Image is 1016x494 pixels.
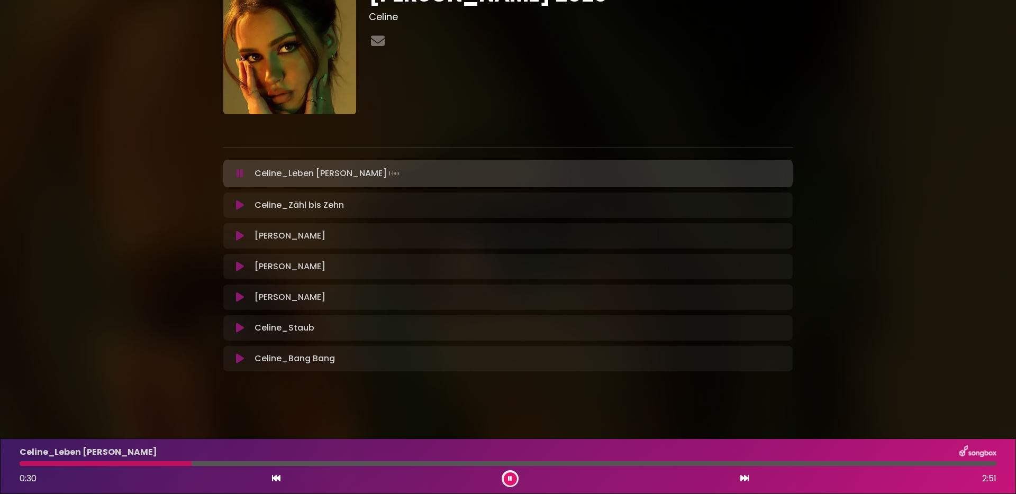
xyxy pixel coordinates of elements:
p: [PERSON_NAME] [255,291,325,304]
p: [PERSON_NAME] [255,260,325,273]
p: Celine_Staub [255,322,314,334]
p: Celine_Zähl bis Zehn [255,199,344,212]
p: Celine_Bang Bang [255,352,335,365]
img: waveform4.gif [387,166,402,181]
p: Celine_Leben [PERSON_NAME] [255,166,402,181]
p: [PERSON_NAME] [255,230,325,242]
h3: Celine [369,11,793,23]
